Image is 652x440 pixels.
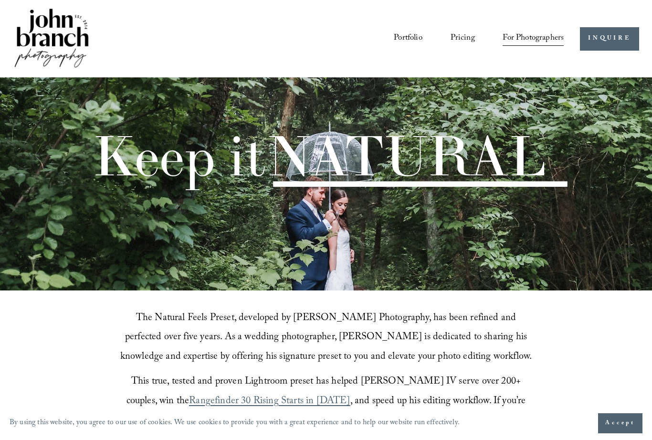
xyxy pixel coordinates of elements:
[92,128,546,184] h1: Keep it
[189,394,350,410] a: Rangefinder 30 Rising Starts in [DATE]
[580,27,639,51] a: INQUIRE
[605,419,635,428] span: Accept
[10,416,460,431] p: By using this website, you agree to our use of cookies. We use cookies to provide you with a grea...
[126,374,524,409] span: This true, tested and proven Lightroom preset has helped [PERSON_NAME] IV serve over 200+ couples...
[451,30,475,48] a: Pricing
[598,413,642,433] button: Accept
[13,7,90,71] img: John Branch IV Photography
[503,31,564,47] span: For Photographers
[503,30,564,48] a: folder dropdown
[394,30,422,48] a: Portfolio
[266,120,546,191] span: NATURAL
[120,311,532,365] span: The Natural Feels Preset, developed by [PERSON_NAME] Photography, has been refined and perfected ...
